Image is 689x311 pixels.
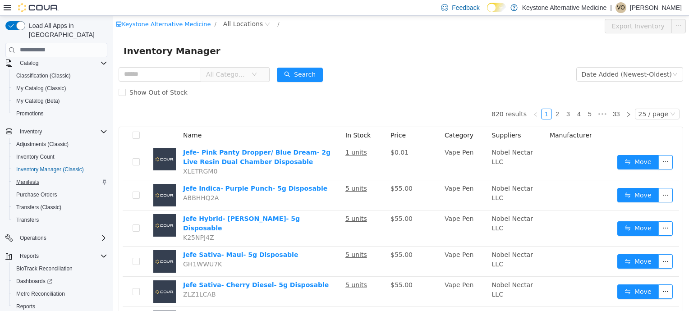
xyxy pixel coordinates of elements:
[16,58,107,69] span: Catalog
[13,96,64,106] a: My Catalog (Beta)
[472,93,482,103] a: 5
[20,252,39,260] span: Reports
[13,189,107,200] span: Purchase Orders
[13,96,107,106] span: My Catalog (Beta)
[13,215,107,225] span: Transfers
[526,93,556,103] div: 25 / page
[13,276,107,287] span: Dashboards
[20,59,38,67] span: Catalog
[505,206,546,220] button: icon: swapMove
[559,3,573,18] button: icon: ellipsis
[16,141,69,148] span: Adjustments (Classic)
[16,126,46,137] button: Inventory
[9,151,111,163] button: Inventory Count
[16,97,60,105] span: My Catalog (Beta)
[16,72,71,79] span: Classification (Classic)
[472,93,482,104] li: 5
[505,139,546,154] button: icon: swapMove
[440,93,450,103] a: 2
[9,288,111,300] button: Metrc Reconciliation
[13,177,107,188] span: Manifests
[492,3,559,18] button: Export Inventory
[41,265,63,287] img: Jefe Sativa- Cherry Diesel- 5g Disposable placeholder
[41,234,63,257] img: Jefe Sativa- Maui- 5g Disposable placeholder
[9,138,111,151] button: Adjustments (Classic)
[278,133,296,140] span: $0.01
[70,245,109,252] span: GH1WWU7K
[70,169,215,176] a: Jefe Indica- Purple Punch- 5g Disposable
[16,265,73,272] span: BioTrack Reconciliation
[16,233,107,243] span: Operations
[278,169,300,176] span: $55.00
[557,96,563,102] i: icon: down
[233,116,258,123] span: In Stock
[418,93,428,104] li: Previous Page
[546,269,560,283] button: icon: ellipsis
[13,108,107,119] span: Promotions
[9,82,111,95] button: My Catalog (Classic)
[497,93,510,104] li: 33
[11,28,113,42] span: Inventory Manager
[328,128,376,165] td: Vape Pen
[546,139,560,154] button: icon: ellipsis
[379,133,421,150] span: Nobel Nectar LLC
[610,2,612,13] p: |
[16,204,61,211] span: Transfers (Classic)
[278,265,300,273] span: $55.00
[16,58,42,69] button: Catalog
[16,166,84,173] span: Inventory Manager (Classic)
[20,128,42,135] span: Inventory
[450,93,461,104] li: 3
[13,73,78,80] span: Show Out of Stock
[13,164,87,175] a: Inventory Manager (Classic)
[429,93,439,103] a: 1
[461,93,472,104] li: 4
[70,265,216,273] a: Jefe Sativa- Cherry Diesel- 5g Disposable
[328,231,376,261] td: Vape Pen
[328,261,376,291] td: Vape Pen
[379,265,421,282] span: Nobel Nectar LLC
[630,2,682,13] p: [PERSON_NAME]
[13,288,69,299] a: Metrc Reconciliation
[13,83,107,94] span: My Catalog (Classic)
[165,5,166,12] span: /
[278,235,300,242] span: $55.00
[439,93,450,104] li: 2
[16,153,55,160] span: Inventory Count
[482,93,497,104] span: •••
[546,172,560,187] button: icon: ellipsis
[3,5,9,11] i: icon: shop
[522,2,607,13] p: Keystone Alternative Medicine
[2,232,111,244] button: Operations
[70,218,101,225] span: K25NPJ4Z
[70,235,185,242] a: Jefe Sativa- Maui- 5g Disposable
[13,108,47,119] a: Promotions
[70,116,89,123] span: Name
[13,164,107,175] span: Inventory Manager (Classic)
[13,288,107,299] span: Metrc Reconciliation
[2,125,111,138] button: Inventory
[482,93,497,104] li: Next 5 Pages
[9,188,111,201] button: Purchase Orders
[13,70,74,81] a: Classification (Classic)
[233,169,254,176] u: 5 units
[13,202,107,213] span: Transfers (Classic)
[510,93,521,104] li: Next Page
[505,238,546,253] button: icon: swapMove
[16,251,107,261] span: Reports
[16,110,44,117] span: Promotions
[16,216,39,224] span: Transfers
[546,206,560,220] button: icon: ellipsis
[513,96,519,101] i: icon: right
[110,3,150,13] span: All Locations
[93,54,134,63] span: All Categories
[2,250,111,262] button: Reports
[9,176,111,188] button: Manifests
[233,265,254,273] u: 5 units
[2,57,111,69] button: Catalog
[9,214,111,226] button: Transfers
[13,83,70,94] a: My Catalog (Classic)
[16,178,39,186] span: Manifests
[428,93,439,104] li: 1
